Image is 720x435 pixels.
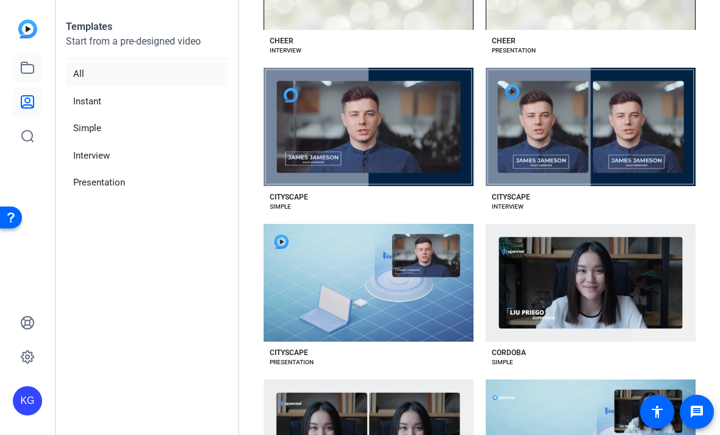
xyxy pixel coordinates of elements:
[66,143,228,168] li: Interview
[66,170,228,195] li: Presentation
[486,224,696,342] button: Template image
[264,224,473,342] button: Template image
[492,36,516,46] div: CHEER
[18,20,37,38] img: blue-gradient.svg
[270,358,314,367] div: PRESENTATION
[270,348,308,358] div: CITYSCAPE
[492,46,536,56] div: PRESENTATION
[66,34,228,59] p: Start from a pre-designed video
[13,386,42,415] div: KG
[650,404,664,419] mat-icon: accessibility
[486,68,696,186] button: Template image
[270,46,301,56] div: INTERVIEW
[492,358,513,367] div: SIMPLE
[492,348,526,358] div: CORDOBA
[264,68,473,186] button: Template image
[492,202,524,212] div: INTERVIEW
[66,89,228,114] li: Instant
[66,116,228,141] li: Simple
[492,192,530,202] div: CITYSCAPE
[689,404,704,419] mat-icon: message
[270,202,291,212] div: SIMPLE
[270,192,308,202] div: CITYSCAPE
[66,21,112,32] strong: Templates
[66,62,228,87] li: All
[270,36,293,46] div: CHEER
